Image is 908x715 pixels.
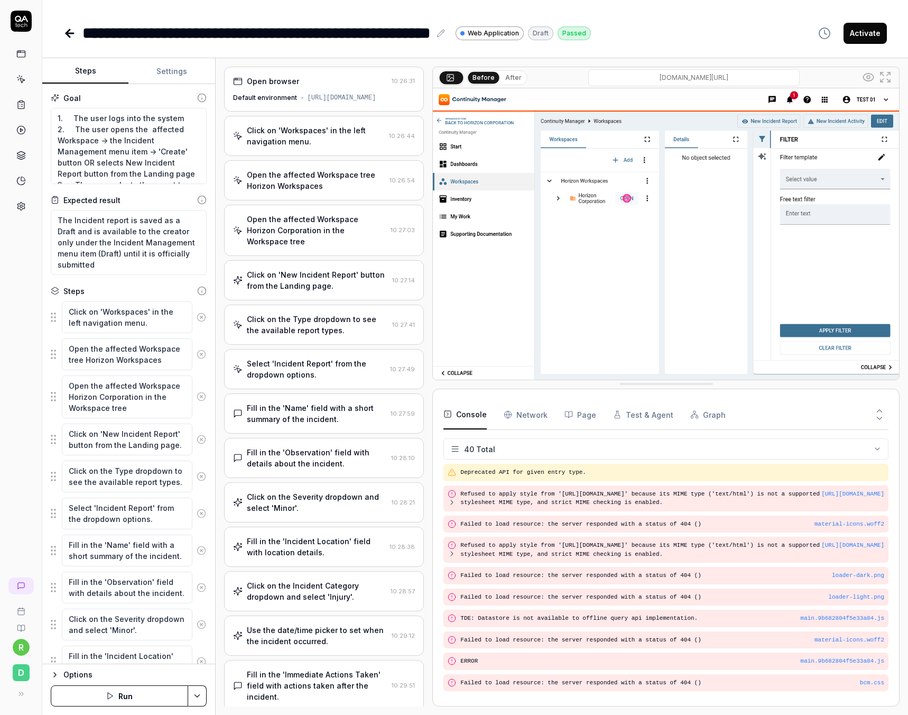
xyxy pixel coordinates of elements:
[192,651,210,672] button: Remove step
[51,645,207,678] div: Suggestions
[63,286,85,297] div: Steps
[460,636,884,645] pre: Failed to load resource: the server responded with a status of 404 ()
[390,543,415,551] time: 10:28:38
[801,614,884,623] button: main.9b682804f5e33a84.js
[814,520,884,529] button: material-icons.woff2
[51,423,207,456] div: Suggestions
[392,321,415,328] time: 10:27:41
[460,679,884,687] pre: Failed to load resource: the server responded with a status of 404 ()
[391,454,415,462] time: 10:28:10
[690,400,726,429] button: Graph
[389,132,415,140] time: 10:26:44
[192,307,210,328] button: Remove step
[460,614,884,623] pre: TDE: Datastore is not available to offline query api implementation.
[392,499,415,506] time: 10:28:21
[247,447,387,469] div: Fill in the 'Observation' field with details about the incident.
[390,365,415,373] time: 10:27:49
[247,169,386,191] div: Open the affected Workspace tree Horizon Workspaces
[392,77,415,85] time: 10:26:31
[877,69,894,86] button: Open in full screen
[51,534,207,567] div: Suggestions
[51,668,207,681] button: Options
[391,588,415,595] time: 10:28:57
[247,669,388,702] div: Fill in the 'Immediate Actions Taken' field with actions taken after the incident.
[51,301,207,334] div: Suggestions
[460,520,884,529] pre: Failed to load resource: the server responded with a status of 404 ()
[460,468,884,477] pre: Deprecated API for given entry type.
[828,593,884,602] button: loader-light.png
[844,23,887,44] button: Activate
[4,656,38,683] button: D
[821,490,884,499] button: [URL][DOMAIN_NAME]
[192,614,210,635] button: Remove step
[4,599,38,616] a: Book a call with us
[860,679,884,687] button: bcm.css
[501,72,526,84] button: After
[247,125,385,147] div: Click on 'Workspaces' in the left navigation menu.
[460,657,884,666] pre: ERROR
[51,571,207,604] div: Suggestions
[460,490,821,507] pre: Refused to apply style from '[URL][DOMAIN_NAME]' because its MIME type ('text/html') is not a sup...
[51,460,207,493] div: Suggestions
[528,26,553,40] div: Draft
[564,400,596,429] button: Page
[13,639,30,656] button: r
[42,59,128,84] button: Steps
[468,71,499,83] button: Before
[504,400,548,429] button: Network
[192,577,210,598] button: Remove step
[392,632,415,639] time: 10:29:12
[192,540,210,561] button: Remove step
[247,536,386,558] div: Fill in the 'Incident Location' field with location details.
[391,226,415,234] time: 10:27:03
[832,571,884,580] button: loader-dark.png
[247,580,387,602] div: Click on the Incident Category dropdown and select 'Injury'.
[63,668,207,681] div: Options
[468,29,519,38] span: Web Application
[192,466,210,487] button: Remove step
[460,571,884,580] pre: Failed to load resource: the server responded with a status of 404 ()
[63,93,81,104] div: Goal
[192,386,210,407] button: Remove step
[247,491,388,514] div: Click on the Severity dropdown and select 'Minor'.
[51,608,207,641] div: Suggestions
[13,664,30,681] span: D
[51,338,207,371] div: Suggestions
[814,636,884,645] button: material-icons.woff2
[51,375,207,419] div: Suggestions
[812,23,837,44] button: View version history
[192,429,210,450] button: Remove step
[4,616,38,632] a: Documentation
[392,277,415,284] time: 10:27:14
[247,269,388,291] div: Click on 'New Incident Report' button from the Landing page.
[460,593,884,602] pre: Failed to load resource: the server responded with a status of 404 ()
[247,214,387,247] div: Open the affected Workspace Horizon Corporation in the Workspace tree
[433,88,899,380] img: Screenshot
[392,682,415,689] time: 10:29:51
[247,358,386,380] div: Select 'Incident Report' from the dropdown options.
[128,59,215,84] button: Settings
[247,314,388,336] div: Click on the Type dropdown to see the available report types.
[51,497,207,530] div: Suggestions
[460,541,821,558] pre: Refused to apply style from '[URL][DOMAIN_NAME]' because its MIME type ('text/html') is not a sup...
[233,93,297,103] div: Default environment
[558,26,591,40] div: Passed
[391,410,415,417] time: 10:27:59
[390,177,415,184] time: 10:26:54
[456,26,524,40] a: Web Application
[247,625,388,647] div: Use the date/time picker to set when the incident occurred.
[192,344,210,365] button: Remove step
[821,541,884,550] button: [URL][DOMAIN_NAME]
[613,400,673,429] button: Test & Agent
[801,657,884,666] button: main.9b682804f5e33a84.js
